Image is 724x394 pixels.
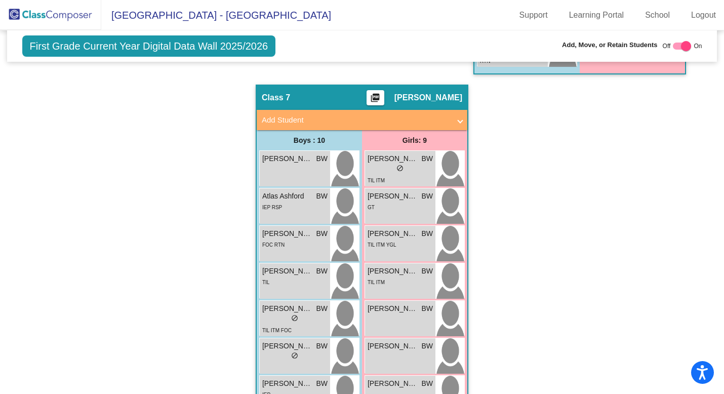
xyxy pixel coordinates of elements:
span: [PERSON_NAME] [368,266,418,277]
span: BW [421,191,433,202]
span: BW [316,378,328,389]
span: Atlas Ashford [262,191,313,202]
span: BW [316,191,328,202]
span: BW [421,266,433,277]
span: Off [663,42,671,51]
mat-expansion-panel-header: Add Student [257,110,467,130]
span: [GEOGRAPHIC_DATA] - [GEOGRAPHIC_DATA] [101,7,331,23]
span: do_not_disturb_alt [396,165,404,172]
span: BW [316,228,328,239]
span: [PERSON_NAME] [262,228,313,239]
span: [PERSON_NAME] [368,153,418,164]
span: [PERSON_NAME] [368,341,418,351]
a: Logout [683,7,724,23]
span: BW [421,153,433,164]
span: [PERSON_NAME] [PERSON_NAME] [262,153,313,164]
span: [PERSON_NAME] [368,378,418,389]
span: [PERSON_NAME] [262,303,313,314]
span: [PERSON_NAME] [262,266,313,277]
mat-panel-title: Add Student [262,114,450,126]
a: Learning Portal [561,7,632,23]
span: do_not_disturb_alt [291,352,298,359]
span: BW [316,266,328,277]
button: Print Students Details [367,90,384,105]
span: BW [421,378,433,389]
span: BW [316,303,328,314]
span: BW [316,341,328,351]
span: do_not_disturb_alt [291,314,298,322]
span: TIL ITM YGL [368,242,396,248]
span: [PERSON_NAME] [394,93,462,103]
div: Girls: 9 [362,130,467,150]
span: [PERSON_NAME] [262,341,313,351]
span: BW [421,341,433,351]
span: TIL ITM [368,280,385,285]
span: BW [421,228,433,239]
span: GT [368,205,375,210]
span: Add, Move, or Retain Students [562,40,658,50]
span: Class 7 [262,93,290,103]
span: TIL [262,280,269,285]
span: TIL ITM [368,178,385,183]
span: IEP RSP [262,205,282,210]
span: First Grade Current Year Digital Data Wall 2025/2026 [22,35,276,57]
span: TIL ITM FOC [262,328,292,333]
span: FOC RTN [262,242,285,248]
mat-icon: picture_as_pdf [369,93,381,107]
span: BW [316,153,328,164]
span: [PERSON_NAME] [262,378,313,389]
a: School [637,7,678,23]
span: On [694,42,702,51]
div: Boys : 10 [257,130,362,150]
span: [PERSON_NAME] [368,191,418,202]
span: [PERSON_NAME] [368,228,418,239]
span: BW [421,303,433,314]
a: Support [511,7,556,23]
span: [PERSON_NAME] [368,303,418,314]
